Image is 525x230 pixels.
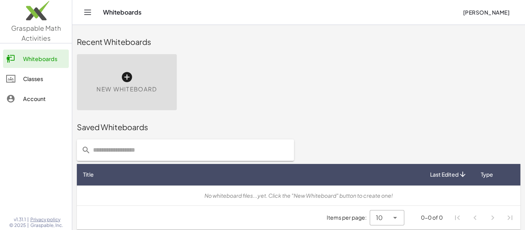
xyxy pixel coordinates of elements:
[449,209,519,227] nav: Pagination Navigation
[14,217,26,223] span: v1.31.1
[27,222,29,228] span: |
[30,217,63,223] a: Privacy policy
[421,213,443,222] div: 0-0 of 0
[3,89,69,108] a: Account
[327,213,370,222] span: Items per page:
[11,24,61,42] span: Graspable Math Activities
[77,36,520,47] div: Recent Whiteboards
[9,222,26,228] span: © 2025
[457,5,516,19] button: [PERSON_NAME]
[23,54,66,63] div: Whiteboards
[27,217,29,223] span: |
[481,170,493,179] span: Type
[81,6,94,18] button: Toggle navigation
[83,192,514,200] div: No whiteboard files...yet. Click the "New Whiteboard" button to create one!
[3,50,69,68] a: Whiteboards
[23,94,66,103] div: Account
[96,85,157,94] span: New Whiteboard
[430,170,459,179] span: Last Edited
[23,74,66,83] div: Classes
[3,69,69,88] a: Classes
[30,222,63,228] span: Graspable, Inc.
[81,146,91,155] i: prepended action
[77,122,520,132] div: Saved Whiteboards
[376,213,383,222] span: 10
[83,170,94,179] span: Title
[463,9,510,16] span: [PERSON_NAME]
